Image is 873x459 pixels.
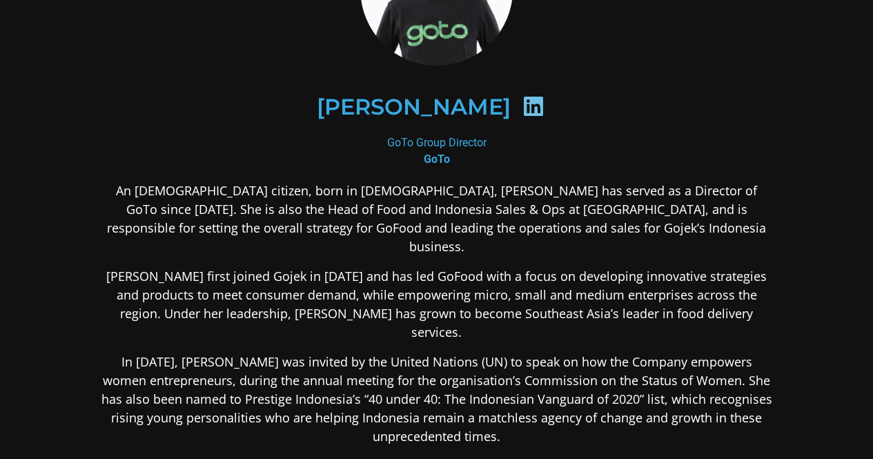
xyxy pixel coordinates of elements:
p: An [DEMOGRAPHIC_DATA] citizen, born in [DEMOGRAPHIC_DATA], [PERSON_NAME] has served as a Director... [101,182,772,256]
h2: [PERSON_NAME] [316,96,510,118]
p: In [DATE], [PERSON_NAME] was invited by the United Nations (UN) to speak on how the Company empow... [101,353,772,446]
p: [PERSON_NAME] first joined Gojek in [DATE] and has led GoFood with a focus on developing innovati... [101,267,772,342]
b: GoTo [424,153,450,166]
div: GoTo Group Director [101,135,772,168]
